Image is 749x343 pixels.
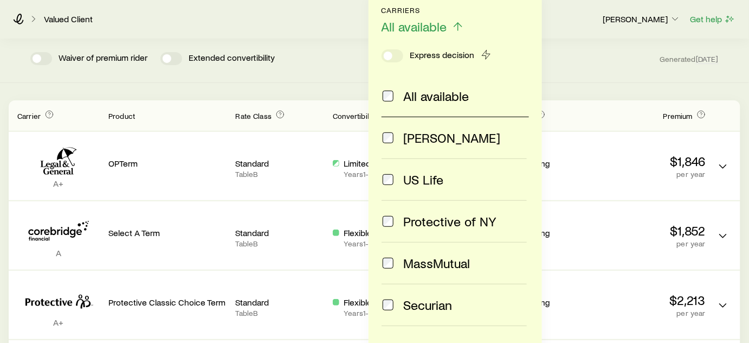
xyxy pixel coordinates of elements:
p: per year [587,239,706,248]
span: All available [382,19,447,34]
button: Get help [690,13,736,26]
p: Table B [236,170,325,179]
span: Premium [663,111,693,120]
p: Table B [236,239,325,248]
p: Table B [236,309,325,317]
p: A+ [17,317,100,328]
p: Standard [236,158,325,169]
p: A+ [17,178,100,189]
span: Product [108,111,135,120]
p: A [17,247,100,258]
p: OPTerm [108,158,227,169]
p: Limited [344,158,377,169]
p: $1,852 [587,223,706,238]
p: Years 1 - 10 [344,239,375,248]
p: per year [587,309,706,317]
span: [DATE] [696,54,719,64]
span: Generated [660,54,719,64]
p: $2,213 [587,293,706,308]
p: Standard [236,227,325,238]
button: CarriersAll available [382,6,464,35]
p: Flexible [344,297,373,308]
a: Valued Client [43,14,93,24]
p: per year [587,170,706,179]
p: $1,846 [587,154,706,169]
span: Rate Class [236,111,272,120]
p: Standard [236,297,325,308]
button: [PERSON_NAME] [602,13,681,26]
p: Years 1 - 20 [344,170,377,179]
p: Flexible [344,227,375,238]
p: Extended convertibility [189,52,275,65]
p: Years 1 - 5 [344,309,373,317]
p: Waiver of premium rider [59,52,147,65]
p: Protective Classic Choice Term [108,297,227,308]
p: Select A Term [108,227,227,238]
span: Convertibility [333,111,377,120]
p: Carriers [382,6,464,15]
span: Carrier [17,111,41,120]
p: [PERSON_NAME] [603,14,681,24]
